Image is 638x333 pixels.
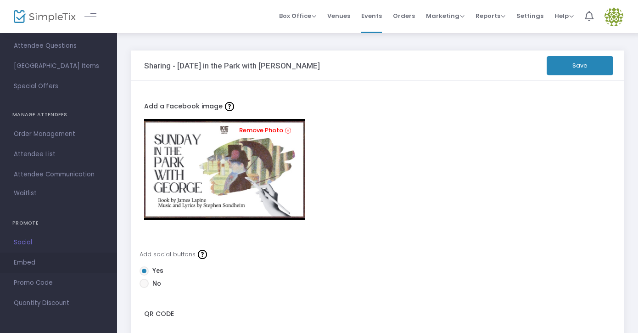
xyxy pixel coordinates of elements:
span: Attendee List [14,148,103,160]
span: Orders [393,4,415,28]
span: Reports [476,11,505,20]
h4: PROMOTE [12,214,105,232]
span: No [149,279,161,288]
span: Venues [327,4,350,28]
span: Order Management [14,128,103,140]
span: [GEOGRAPHIC_DATA] Items [14,60,103,72]
span: Settings [516,4,543,28]
a: Remove Photo [228,124,300,138]
img: question-mark [198,250,207,259]
span: Marketing [426,11,465,20]
label: QR Code [140,305,304,324]
span: Help [554,11,574,20]
span: Box Office [279,11,316,20]
span: Embed [14,257,103,269]
span: Social [14,237,103,248]
span: Attendee Questions [14,40,103,52]
img: question-mark [225,102,234,111]
button: Save [547,56,613,75]
span: Promo Code [14,277,103,289]
span: Special Offers [14,80,103,92]
span: Add a Facebook image [144,102,236,111]
span: Yes [149,266,163,276]
div: Add social buttons [140,248,304,261]
span: Waitlist [14,189,37,198]
img: FaceBook_SITPWGSimpleTixLogo.jpg [144,119,305,220]
span: Events [361,4,382,28]
h4: MANAGE ATTENDEES [12,106,105,124]
span: Attendee Communication [14,169,103,181]
h3: Sharing - [DATE] in the Park with [PERSON_NAME] [144,61,320,70]
span: Quantity Discount [14,297,103,309]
